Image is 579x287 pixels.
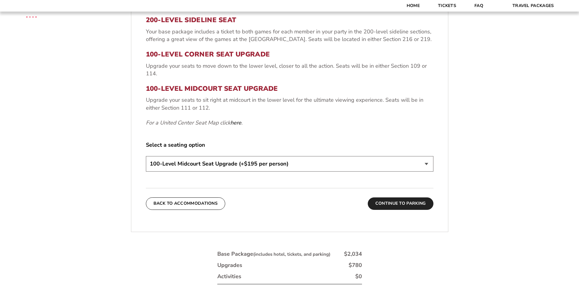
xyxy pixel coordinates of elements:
[146,197,226,210] button: Back To Accommodations
[217,273,241,280] div: Activities
[146,62,433,77] p: Upgrade your seats to move down to the lower level, closer to all the action. Seats will be in ei...
[146,96,433,111] p: Upgrade your seats to sit right at midcourt in the lower level for the ultimate viewing experienc...
[146,141,433,149] label: Select a seating option
[146,85,433,93] h3: 100-Level Midcourt Seat Upgrade
[217,250,330,258] div: Base Package
[344,250,362,258] div: $2,034
[349,261,362,269] div: $780
[368,197,433,210] button: Continue To Parking
[230,119,241,127] a: here
[146,28,433,43] p: Your base package includes a ticket to both games for each member in your party in the 200-level ...
[146,50,433,58] h3: 100-Level Corner Seat Upgrade
[253,251,330,257] small: (includes hotel, tickets, and parking)
[217,261,242,269] div: Upgrades
[146,119,243,126] em: For a United Center Seat Map click .
[18,3,45,29] img: CBS Sports Thanksgiving Classic
[355,273,362,280] div: $0
[146,16,433,24] h3: 200-Level Sideline Seat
